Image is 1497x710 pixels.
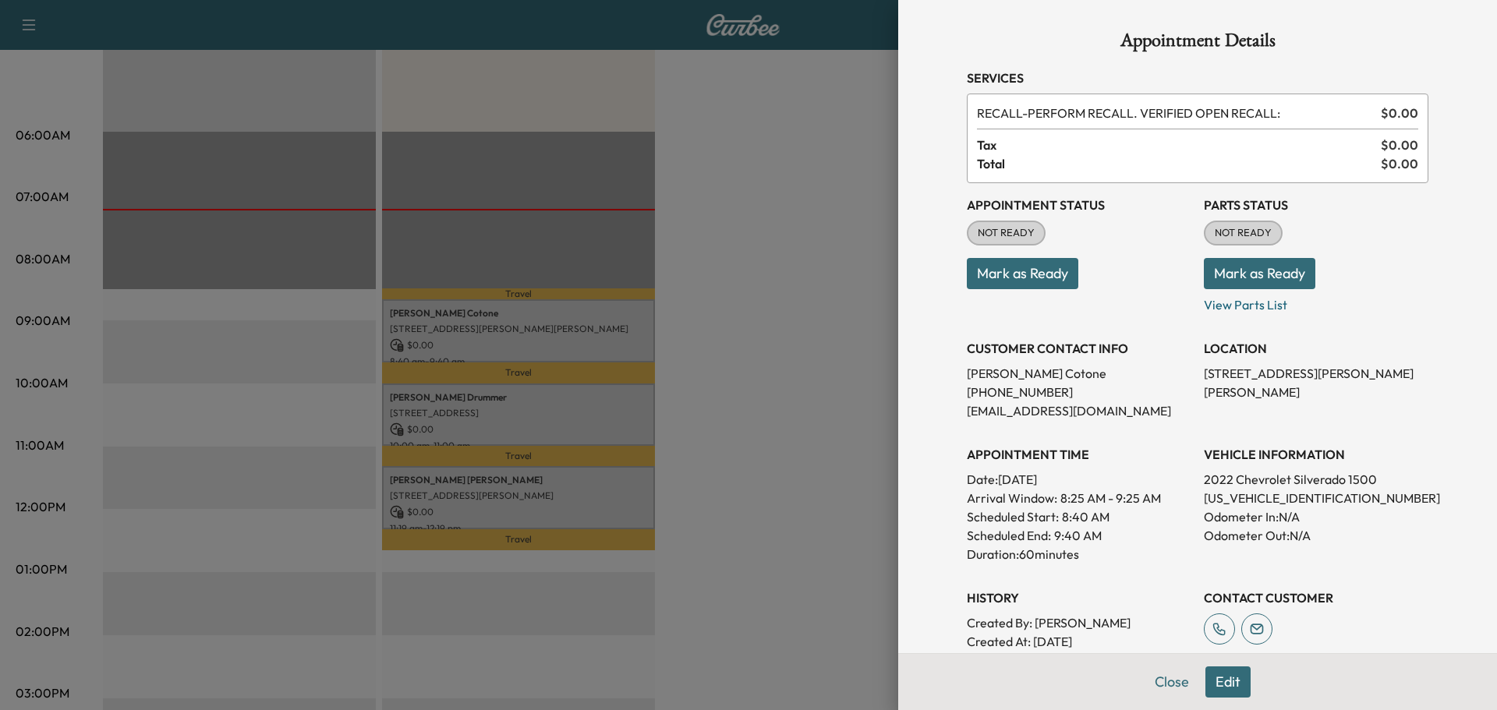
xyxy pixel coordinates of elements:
button: Close [1145,666,1199,698]
p: [PHONE_NUMBER] [967,383,1191,401]
span: NOT READY [1205,225,1281,241]
h3: Appointment Status [967,196,1191,214]
p: [EMAIL_ADDRESS][DOMAIN_NAME] [967,401,1191,420]
h3: CONTACT CUSTOMER [1204,588,1428,607]
p: Duration: 60 minutes [967,545,1191,563]
h3: Parts Status [1204,196,1428,214]
span: Tax [977,136,1381,154]
button: Mark as Ready [1204,258,1315,289]
h1: Appointment Details [967,31,1428,56]
p: [STREET_ADDRESS][PERSON_NAME][PERSON_NAME] [1204,364,1428,401]
span: $ 0.00 [1381,154,1418,173]
button: Mark as Ready [967,258,1078,289]
span: $ 0.00 [1381,136,1418,154]
p: [PERSON_NAME] Cotone [967,364,1191,383]
h3: CUSTOMER CONTACT INFO [967,339,1191,358]
span: PERFORM RECALL. VERIFIED OPEN RECALL: [977,104,1375,122]
p: 8:40 AM [1062,507,1109,526]
p: View Parts List [1204,289,1428,314]
p: 9:40 AM [1054,526,1102,545]
p: 2022 Chevrolet Silverado 1500 [1204,470,1428,489]
p: Odometer In: N/A [1204,507,1428,526]
span: $ 0.00 [1381,104,1418,122]
p: Created By : [PERSON_NAME] [967,613,1191,632]
p: Modified By : Tekion Sync [967,651,1191,669]
h3: History [967,588,1191,607]
h3: LOCATION [1204,339,1428,358]
span: NOT READY [968,225,1044,241]
p: Odometer Out: N/A [1204,526,1428,545]
p: Scheduled End: [967,526,1051,545]
h3: APPOINTMENT TIME [967,445,1191,464]
p: Arrival Window: [967,489,1191,507]
h3: Services [967,69,1428,87]
span: Total [977,154,1381,173]
p: Created At : [DATE] [967,632,1191,651]
p: Scheduled Start: [967,507,1059,526]
p: [US_VEHICLE_IDENTIFICATION_NUMBER] [1204,489,1428,507]
p: Date: [DATE] [967,470,1191,489]
span: 8:25 AM - 9:25 AM [1060,489,1161,507]
h3: VEHICLE INFORMATION [1204,445,1428,464]
button: Edit [1205,666,1251,698]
